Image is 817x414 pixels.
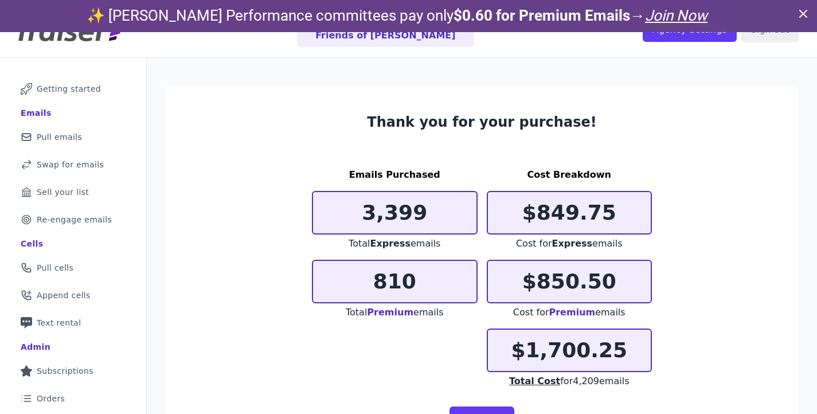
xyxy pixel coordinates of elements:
a: Orders [9,386,137,411]
a: Append cells [9,283,137,308]
span: Total Cost [509,376,560,386]
p: $849.75 [488,201,651,224]
span: Swap for emails [37,159,104,170]
span: Pull cells [37,262,73,274]
span: Re-engage emails [37,214,112,225]
span: Premium [367,307,413,318]
span: Total emails [349,238,440,249]
span: Subscriptions [37,365,93,377]
span: Sell your list [37,186,89,198]
p: Friends of [PERSON_NAME] [315,29,455,42]
span: Getting started [37,83,101,95]
span: Append cells [37,290,91,301]
h3: Cost Breakdown [487,168,652,182]
span: for 4,209 emails [509,376,629,386]
span: Cost for emails [516,238,623,249]
span: Express [552,238,593,249]
span: Total emails [346,307,444,318]
div: Cells [21,238,43,249]
p: 3,399 [313,201,476,224]
span: Pull emails [37,131,82,143]
a: Re-engage emails [9,207,137,232]
span: Orders [37,393,65,404]
span: Premium [549,307,596,318]
p: $1,700.25 [488,339,651,362]
span: Text rental [37,317,81,329]
h3: Emails Purchased [312,168,478,182]
span: Express [370,238,411,249]
a: Getting started [9,76,137,101]
span: Cost for emails [513,307,626,318]
a: Sell your list [9,179,137,205]
div: Emails [21,107,52,119]
a: Subscriptions [9,358,137,384]
a: Pull emails [9,124,137,150]
a: Pull cells [9,255,137,280]
h3: Thank you for your purchase! [312,113,652,131]
p: $850.50 [488,270,651,293]
p: 810 [313,270,476,293]
a: Text rental [9,310,137,335]
div: Admin [21,341,50,353]
a: Swap for emails [9,152,137,177]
